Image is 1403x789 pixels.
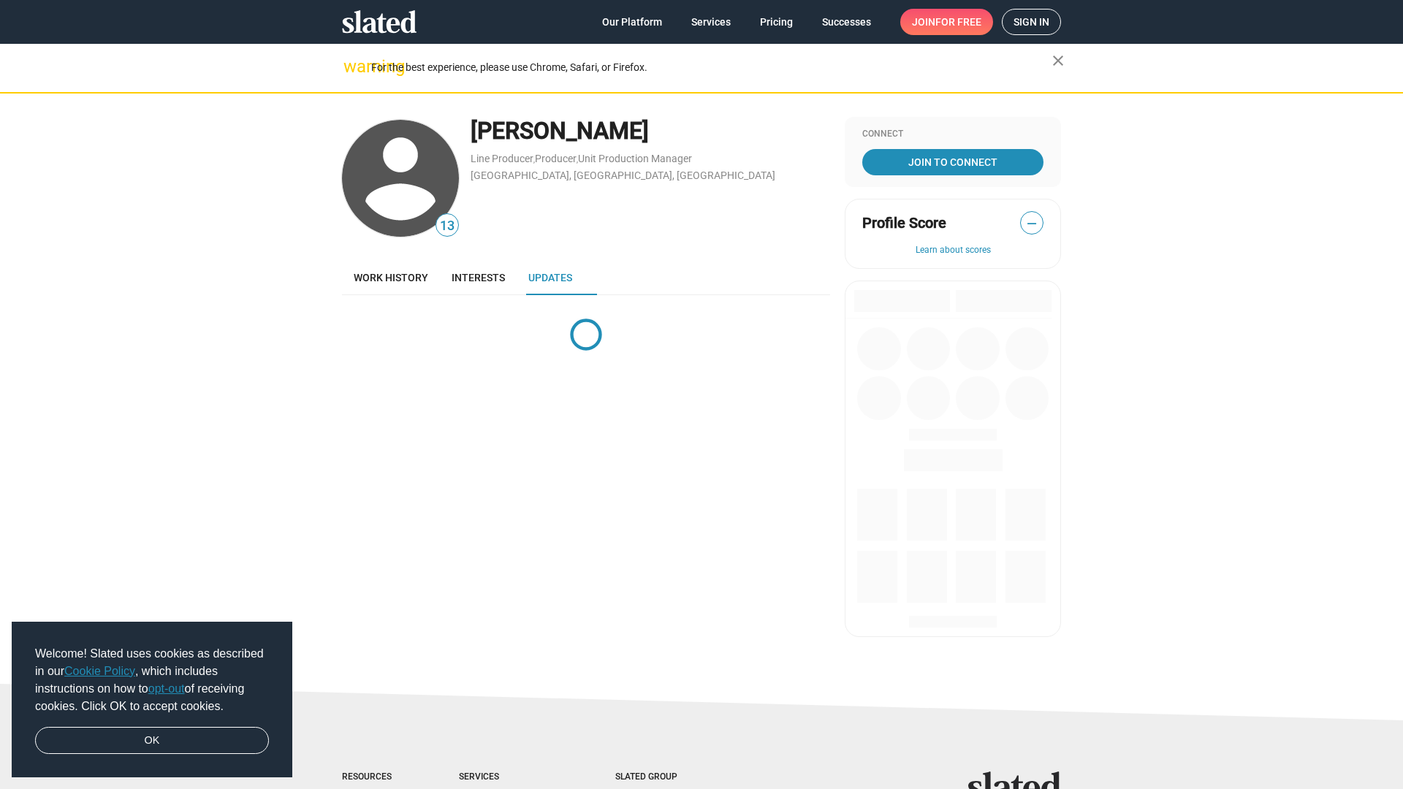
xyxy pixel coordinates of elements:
a: Join To Connect [862,149,1043,175]
a: Joinfor free [900,9,993,35]
div: Slated Group [615,771,715,783]
mat-icon: close [1049,52,1067,69]
span: Interests [452,272,505,283]
span: Updates [528,272,572,283]
span: Join To Connect [865,149,1041,175]
a: Our Platform [590,9,674,35]
button: Learn about scores [862,245,1043,256]
a: Cookie Policy [64,665,135,677]
span: Join [912,9,981,35]
a: Pricing [748,9,805,35]
a: dismiss cookie message [35,727,269,755]
mat-icon: warning [343,58,361,75]
a: Services [680,9,742,35]
a: Successes [810,9,883,35]
span: Sign in [1014,9,1049,34]
a: Producer [535,153,577,164]
span: Successes [822,9,871,35]
a: Updates [517,260,584,295]
div: Connect [862,129,1043,140]
a: Sign in [1002,9,1061,35]
a: [GEOGRAPHIC_DATA], [GEOGRAPHIC_DATA], [GEOGRAPHIC_DATA] [471,169,775,181]
span: Profile Score [862,213,946,233]
span: Work history [354,272,428,283]
div: Services [459,771,557,783]
span: — [1021,214,1043,233]
span: Welcome! Slated uses cookies as described in our , which includes instructions on how to of recei... [35,645,269,715]
span: 13 [436,216,458,236]
span: Services [691,9,731,35]
div: Resources [342,771,400,783]
a: Work history [342,260,440,295]
div: [PERSON_NAME] [471,115,830,147]
span: for free [935,9,981,35]
a: Unit Production Manager [578,153,692,164]
span: Pricing [760,9,793,35]
span: , [577,156,578,164]
div: For the best experience, please use Chrome, Safari, or Firefox. [371,58,1052,77]
a: opt-out [148,682,185,695]
a: Interests [440,260,517,295]
span: Our Platform [602,9,662,35]
div: cookieconsent [12,622,292,778]
a: Line Producer [471,153,533,164]
span: , [533,156,535,164]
